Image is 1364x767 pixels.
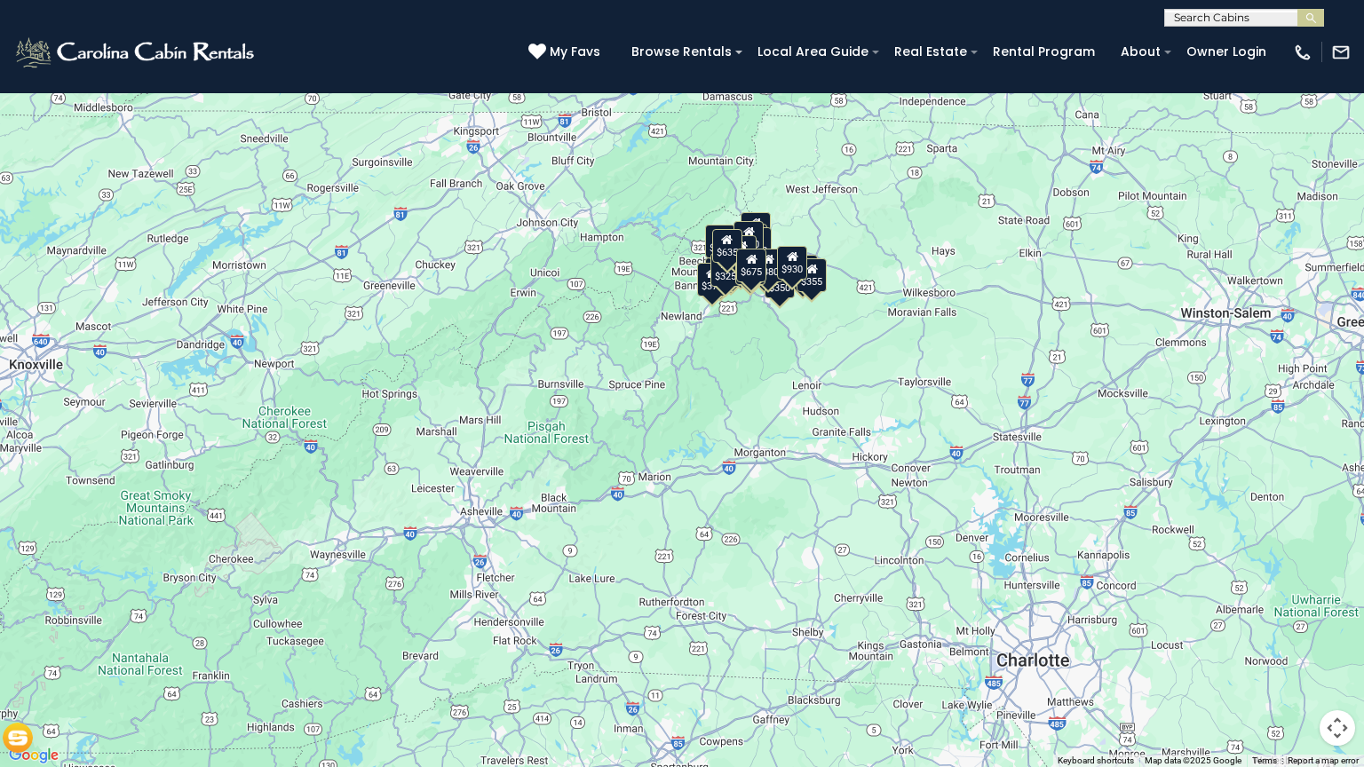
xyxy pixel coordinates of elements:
img: White-1-2.png [13,35,259,70]
a: Owner Login [1178,38,1275,66]
a: My Favs [528,43,605,62]
a: Browse Rentals [623,38,741,66]
span: My Favs [550,43,600,61]
a: Rental Program [984,38,1104,66]
a: Real Estate [885,38,976,66]
a: About [1112,38,1170,66]
img: mail-regular-white.png [1331,43,1351,62]
a: Local Area Guide [749,38,877,66]
img: phone-regular-white.png [1293,43,1312,62]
